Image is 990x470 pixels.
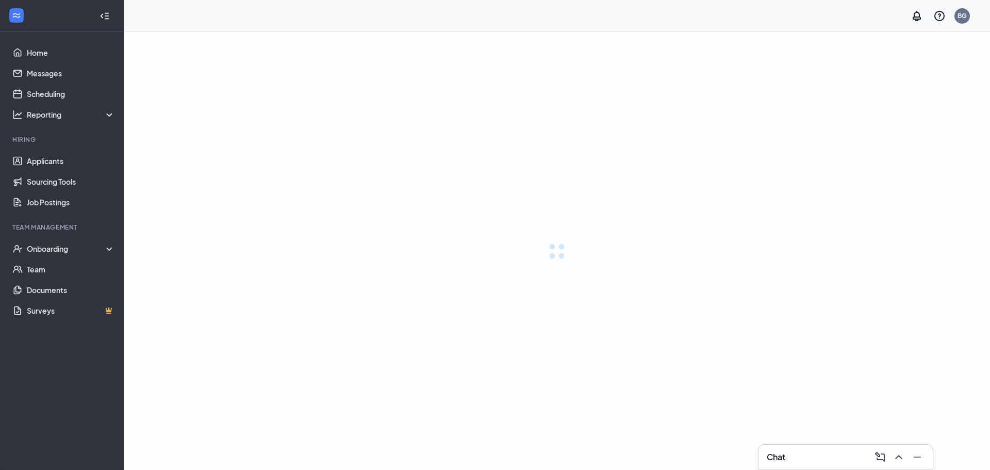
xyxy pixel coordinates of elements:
[27,63,115,84] a: Messages
[12,244,23,254] svg: UserCheck
[958,11,967,20] div: BG
[911,10,923,22] svg: Notifications
[27,280,115,300] a: Documents
[11,10,22,21] svg: WorkstreamLogo
[889,449,906,465] button: ChevronUp
[27,300,115,321] a: SurveysCrown
[12,109,23,120] svg: Analysis
[27,84,115,104] a: Scheduling
[767,451,785,463] h3: Chat
[933,10,946,22] svg: QuestionInfo
[27,171,115,192] a: Sourcing Tools
[874,451,886,463] svg: ComposeMessage
[12,223,113,232] div: Team Management
[908,449,925,465] button: Minimize
[12,135,113,144] div: Hiring
[100,11,110,21] svg: Collapse
[27,109,115,120] div: Reporting
[871,449,887,465] button: ComposeMessage
[27,42,115,63] a: Home
[893,451,905,463] svg: ChevronUp
[27,259,115,280] a: Team
[27,192,115,213] a: Job Postings
[911,451,923,463] svg: Minimize
[27,151,115,171] a: Applicants
[27,244,115,254] div: Onboarding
